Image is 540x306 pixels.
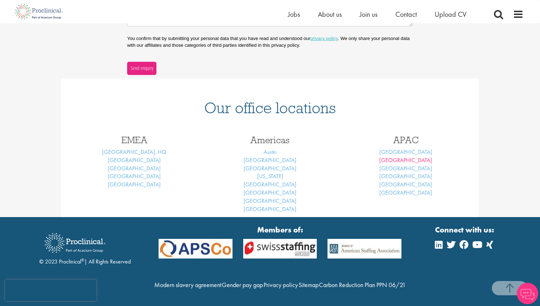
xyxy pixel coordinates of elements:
[322,239,407,259] img: APSCo
[244,197,296,205] a: [GEOGRAPHIC_DATA]
[257,172,283,180] a: [US_STATE]
[102,148,166,156] a: [GEOGRAPHIC_DATA], HQ
[244,189,296,196] a: [GEOGRAPHIC_DATA]
[5,280,96,301] iframe: reCAPTCHA
[108,181,161,188] a: [GEOGRAPHIC_DATA]
[159,224,401,235] strong: Members of:
[72,100,468,116] h1: Our office locations
[108,172,161,180] a: [GEOGRAPHIC_DATA]
[244,165,296,172] a: [GEOGRAPHIC_DATA]
[379,148,432,156] a: [GEOGRAPHIC_DATA]
[264,281,298,289] a: Privacy policy
[127,35,413,48] p: You confirm that by submitting your personal data that you have read and understood our . We only...
[395,10,417,19] a: Contact
[264,148,277,156] a: Austin
[379,189,432,196] a: [GEOGRAPHIC_DATA]
[72,135,197,145] h3: EMEA
[379,181,432,188] a: [GEOGRAPHIC_DATA]
[435,10,466,19] a: Upload CV
[222,281,263,289] a: Gender pay gap
[244,156,296,164] a: [GEOGRAPHIC_DATA]
[379,165,432,172] a: [GEOGRAPHIC_DATA]
[81,257,84,263] sup: ®
[130,64,154,72] span: Send enquiry
[207,135,332,145] h3: Americas
[435,224,496,235] strong: Connect with us:
[127,62,156,75] button: Send enquiry
[39,228,131,266] div: © 2023 Proclinical | All Rights Reserved
[154,281,221,289] a: Modern slavery agreement
[343,135,468,145] h3: APAC
[379,172,432,180] a: [GEOGRAPHIC_DATA]
[108,165,161,172] a: [GEOGRAPHIC_DATA]
[517,283,538,304] img: Chatbot
[108,156,161,164] a: [GEOGRAPHIC_DATA]
[153,239,238,259] img: APSCo
[238,239,322,259] img: APSCo
[39,228,111,258] img: Proclinical Recruitment
[244,205,296,213] a: [GEOGRAPHIC_DATA]
[299,281,319,289] a: Sitemap
[288,10,300,19] a: Jobs
[319,281,406,289] a: Carbon Reduction Plan PPN 06/21
[310,36,338,41] a: privacy policy
[360,10,377,19] a: Join us
[318,10,342,19] a: About us
[379,156,432,164] a: [GEOGRAPHIC_DATA]
[244,181,296,188] a: [GEOGRAPHIC_DATA]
